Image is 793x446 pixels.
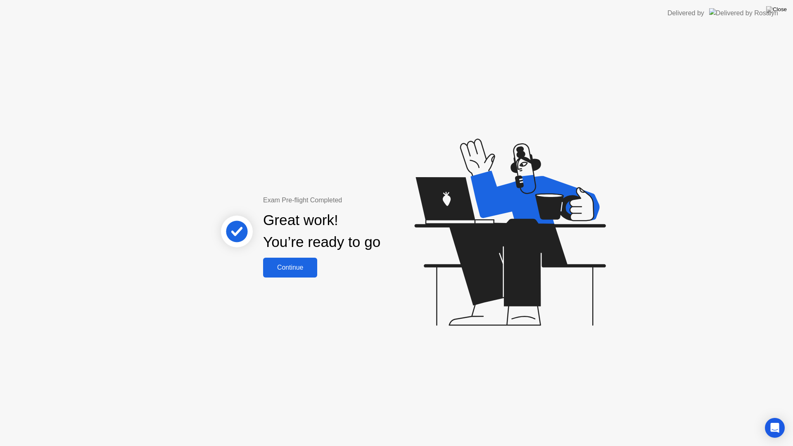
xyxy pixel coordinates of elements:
div: Open Intercom Messenger [765,418,785,438]
img: Delivered by Rosalyn [709,8,778,18]
button: Continue [263,258,317,278]
div: Exam Pre-flight Completed [263,195,434,205]
img: Close [766,6,787,13]
div: Continue [266,264,315,271]
div: Delivered by [667,8,704,18]
div: Great work! You’re ready to go [263,209,380,253]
